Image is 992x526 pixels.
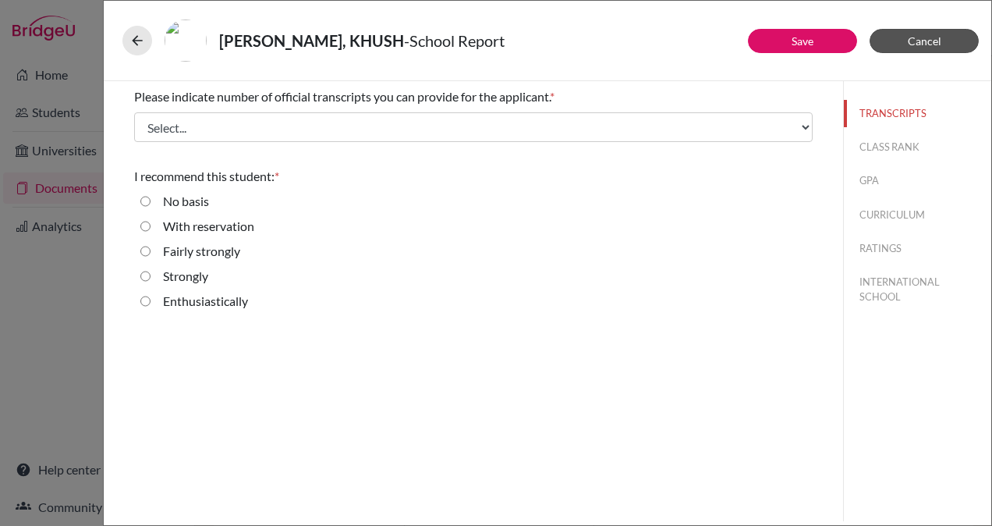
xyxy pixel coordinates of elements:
[134,169,275,183] span: I recommend this student:
[134,89,550,104] span: Please indicate number of official transcripts you can provide for the applicant.
[163,242,240,261] label: Fairly strongly
[404,31,505,50] span: - School Report
[844,133,991,161] button: CLASS RANK
[163,217,254,236] label: With reservation
[219,31,404,50] strong: [PERSON_NAME], KHUSH
[844,268,991,311] button: INTERNATIONAL SCHOOL
[163,192,209,211] label: No basis
[844,167,991,194] button: GPA
[163,267,208,286] label: Strongly
[844,201,991,229] button: CURRICULUM
[844,235,991,262] button: RATINGS
[844,100,991,127] button: TRANSCRIPTS
[163,292,248,311] label: Enthusiastically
